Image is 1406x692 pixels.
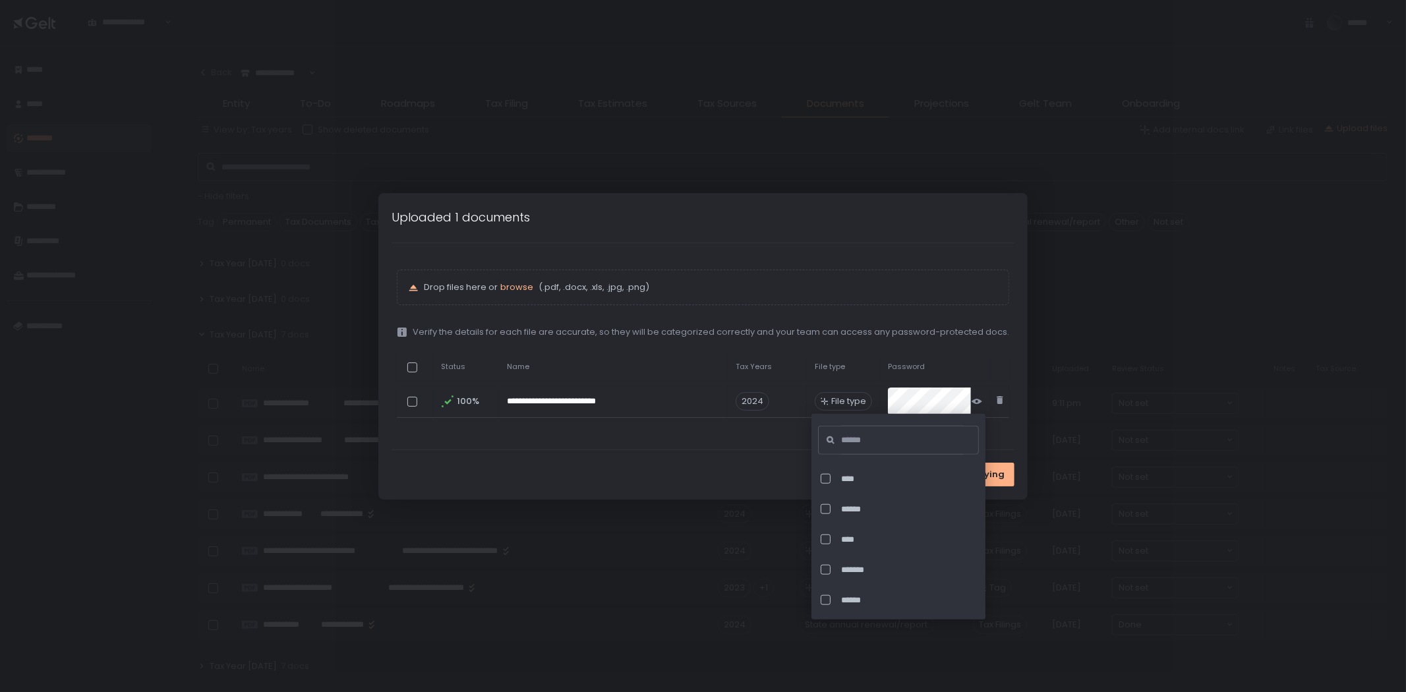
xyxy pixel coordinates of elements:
[457,395,478,407] span: 100%
[888,362,925,372] span: Password
[500,281,533,293] button: browse
[536,281,649,293] span: (.pdf, .docx, .xls, .jpg, .png)
[831,395,866,407] span: File type
[392,208,530,226] h1: Uploaded 1 documents
[507,362,529,372] span: Name
[413,326,1009,338] span: Verify the details for each file are accurate, so they will be categorized correctly and your tea...
[736,392,769,411] span: 2024
[815,362,845,372] span: File type
[424,281,998,293] p: Drop files here or
[736,362,772,372] span: Tax Years
[441,362,465,372] span: Status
